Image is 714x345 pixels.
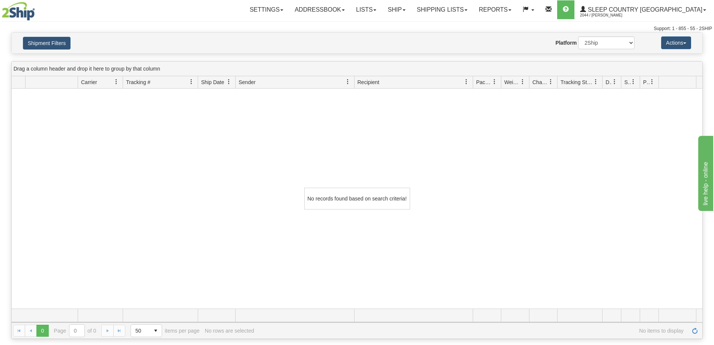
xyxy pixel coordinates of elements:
a: Shipment Issues filter column settings [627,75,640,88]
div: No rows are selected [205,328,254,334]
span: Charge [532,78,548,86]
span: Packages [476,78,492,86]
span: Page 0 [36,325,48,337]
a: Recipient filter column settings [460,75,473,88]
span: Page sizes drop down [131,324,162,337]
a: Reports [473,0,517,19]
a: Sleep Country [GEOGRAPHIC_DATA] 2044 / [PERSON_NAME] [574,0,712,19]
a: Addressbook [289,0,350,19]
a: Charge filter column settings [544,75,557,88]
span: Recipient [358,78,379,86]
label: Platform [555,39,577,47]
span: select [150,325,162,337]
span: No items to display [259,328,684,334]
span: Carrier [81,78,97,86]
span: Weight [504,78,520,86]
span: 2044 / [PERSON_NAME] [580,12,636,19]
a: Refresh [689,325,701,337]
div: live help - online [6,5,69,14]
button: Shipment Filters [23,37,71,50]
img: logo2044.jpg [2,2,35,21]
a: Lists [350,0,382,19]
span: Delivery Status [606,78,612,86]
a: Pickup Status filter column settings [646,75,658,88]
span: Tracking # [126,78,150,86]
span: Sleep Country [GEOGRAPHIC_DATA] [586,6,702,13]
span: Tracking Status [561,78,593,86]
div: Support: 1 - 855 - 55 - 2SHIP [2,26,712,32]
span: Sender [239,78,256,86]
a: Ship [382,0,411,19]
a: Sender filter column settings [341,75,354,88]
a: Tracking Status filter column settings [589,75,602,88]
a: Delivery Status filter column settings [608,75,621,88]
span: 50 [135,327,145,334]
span: items per page [131,324,200,337]
div: No records found based on search criteria! [304,188,410,209]
span: Shipment Issues [624,78,631,86]
a: Ship Date filter column settings [222,75,235,88]
div: grid grouping header [12,62,702,76]
button: Actions [661,36,691,49]
a: Packages filter column settings [488,75,501,88]
span: Ship Date [201,78,224,86]
span: Pickup Status [643,78,649,86]
a: Weight filter column settings [516,75,529,88]
a: Tracking # filter column settings [185,75,198,88]
span: Page of 0 [54,324,96,337]
iframe: chat widget [697,134,713,211]
a: Settings [244,0,289,19]
a: Carrier filter column settings [110,75,123,88]
a: Shipping lists [411,0,473,19]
